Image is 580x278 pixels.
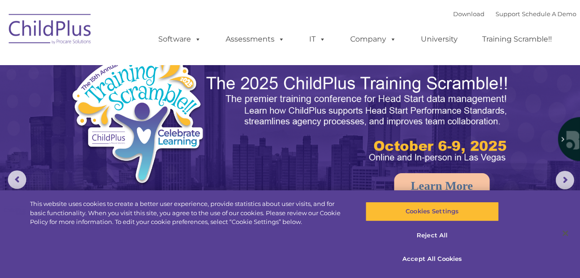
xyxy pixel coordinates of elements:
button: Accept All Cookies [365,249,499,269]
div: This website uses cookies to create a better user experience, provide statistics about user visit... [30,199,348,227]
a: IT [300,30,335,48]
a: Learn More [394,173,490,199]
span: Last name [128,61,156,68]
button: Cookies Settings [365,202,499,221]
a: Assessments [216,30,294,48]
a: Download [453,10,484,18]
a: Schedule A Demo [522,10,576,18]
button: Reject All [365,226,499,245]
a: Support [496,10,520,18]
a: Company [341,30,406,48]
span: Phone number [128,99,167,106]
img: ChildPlus by Procare Solutions [4,7,96,54]
a: Software [149,30,210,48]
font: | [453,10,576,18]
a: University [412,30,467,48]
